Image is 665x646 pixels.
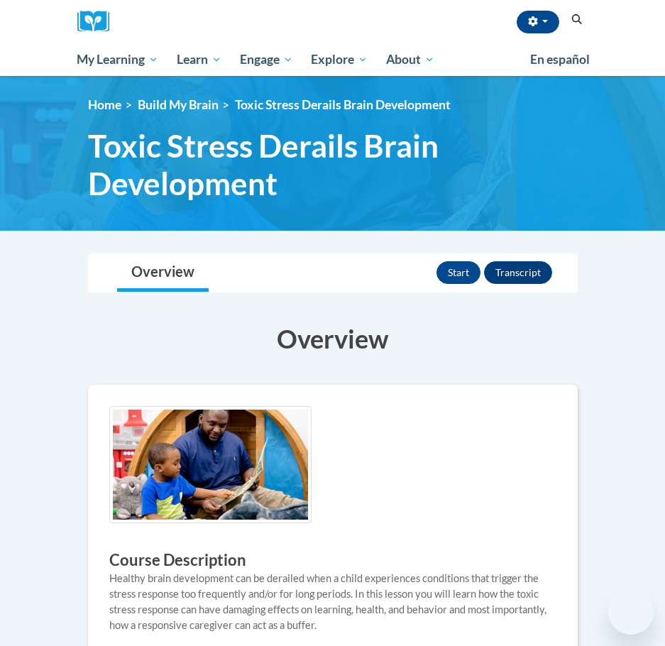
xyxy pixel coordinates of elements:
[109,571,556,633] div: Healthy brain development can be derailed when a child experiences conditions that trigger the st...
[88,127,578,202] span: Toxic Stress Derails Brain Development
[517,11,559,33] button: Account Settings
[311,51,368,68] span: Explore
[566,11,588,28] button: Search
[177,51,221,68] span: Learn
[77,11,120,33] img: Logo brand
[608,589,654,635] iframe: Button to launch messaging window
[109,549,556,571] h3: Course Description
[88,321,578,356] h3: Overview
[88,97,121,112] a: Home
[167,43,231,76] a: Learn
[235,97,451,112] span: Toxic Stress Derails Brain Development
[521,45,599,75] a: En español
[68,43,168,76] a: My Learning
[240,51,293,68] span: Engage
[377,43,444,76] a: About
[302,43,377,76] a: Explore
[386,51,434,68] span: About
[436,261,480,284] button: Start
[484,261,552,284] button: Transcript
[77,11,120,33] a: Cox Campus
[231,43,302,76] a: Engage
[530,52,590,67] span: En español
[67,43,599,76] div: Main menu
[77,51,158,68] span: My Learning
[117,254,209,292] a: Overview
[138,97,219,112] a: Build My Brain
[109,406,312,523] img: Course logo image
